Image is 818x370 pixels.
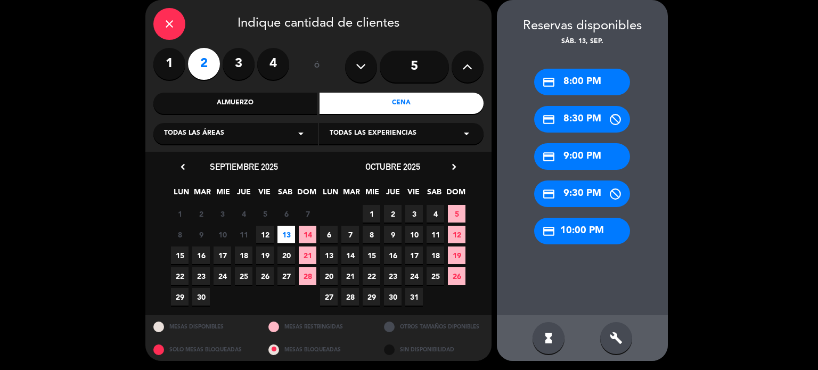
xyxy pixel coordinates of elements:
[257,48,289,80] label: 4
[153,48,185,80] label: 1
[192,205,210,223] span: 2
[446,186,464,203] span: DOM
[171,267,189,285] span: 22
[320,246,338,264] span: 13
[235,267,252,285] span: 25
[534,180,630,207] div: 9:30 PM
[427,267,444,285] span: 25
[384,267,402,285] span: 23
[188,48,220,80] label: 2
[163,18,176,30] i: close
[427,246,444,264] span: 18
[260,315,376,338] div: MESAS RESTRINGIDAS
[256,246,274,264] span: 19
[405,246,423,264] span: 17
[534,69,630,95] div: 8:00 PM
[277,205,295,223] span: 6
[376,315,492,338] div: OTROS TAMAÑOS DIPONIBLES
[448,226,465,243] span: 12
[363,205,380,223] span: 1
[320,267,338,285] span: 20
[376,338,492,361] div: SIN DISPONIBILIDAD
[164,128,224,139] span: Todas las áreas
[153,93,317,114] div: Almuerzo
[173,186,190,203] span: LUN
[542,332,555,344] i: hourglass_full
[235,226,252,243] span: 11
[542,76,555,89] i: credit_card
[534,143,630,170] div: 9:00 PM
[210,161,278,172] span: septiembre 2025
[320,288,338,306] span: 27
[145,315,261,338] div: MESAS DISPONIBLES
[448,267,465,285] span: 26
[171,205,189,223] span: 1
[277,267,295,285] span: 27
[363,288,380,306] span: 29
[448,205,465,223] span: 5
[542,225,555,238] i: credit_card
[171,246,189,264] span: 15
[460,127,473,140] i: arrow_drop_down
[177,161,189,172] i: chevron_left
[363,226,380,243] span: 8
[448,246,465,264] span: 19
[363,186,381,203] span: MIE
[277,226,295,243] span: 13
[145,338,261,361] div: SOLO MESAS BLOQUEADAS
[276,186,294,203] span: SAB
[341,267,359,285] span: 21
[384,288,402,306] span: 30
[384,205,402,223] span: 2
[405,186,422,203] span: VIE
[235,246,252,264] span: 18
[341,226,359,243] span: 7
[299,226,316,243] span: 14
[542,113,555,126] i: credit_card
[448,161,460,172] i: chevron_right
[192,267,210,285] span: 23
[256,186,273,203] span: VIE
[171,288,189,306] span: 29
[384,226,402,243] span: 9
[153,8,484,40] div: Indique cantidad de clientes
[497,16,668,37] div: Reservas disponibles
[330,128,416,139] span: Todas las experiencias
[426,186,443,203] span: SAB
[260,338,376,361] div: MESAS BLOQUEADAS
[256,226,274,243] span: 12
[214,186,232,203] span: MIE
[171,226,189,243] span: 8
[405,267,423,285] span: 24
[214,267,231,285] span: 24
[341,246,359,264] span: 14
[427,226,444,243] span: 11
[363,246,380,264] span: 15
[297,186,315,203] span: DOM
[214,226,231,243] span: 10
[342,186,360,203] span: MAR
[534,218,630,244] div: 10:00 PM
[405,288,423,306] span: 31
[295,127,307,140] i: arrow_drop_down
[277,246,295,264] span: 20
[299,246,316,264] span: 21
[192,288,210,306] span: 30
[214,205,231,223] span: 3
[341,288,359,306] span: 28
[363,267,380,285] span: 22
[193,186,211,203] span: MAR
[223,48,255,80] label: 3
[256,267,274,285] span: 26
[497,37,668,47] div: sáb. 13, sep.
[322,186,339,203] span: LUN
[192,226,210,243] span: 9
[214,246,231,264] span: 17
[235,205,252,223] span: 4
[610,332,623,344] i: build
[405,226,423,243] span: 10
[384,186,402,203] span: JUE
[542,150,555,163] i: credit_card
[320,93,484,114] div: Cena
[405,205,423,223] span: 3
